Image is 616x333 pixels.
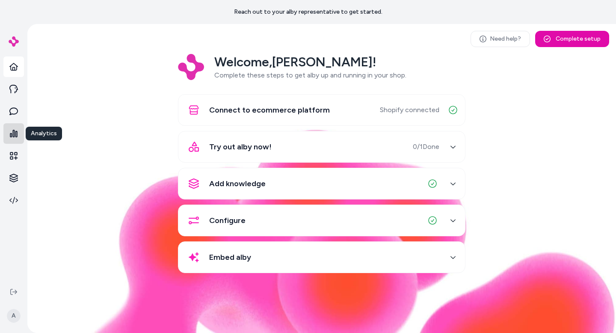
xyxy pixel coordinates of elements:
p: Reach out to your alby representative to get started. [234,8,382,16]
button: Try out alby now!0/1Done [184,137,460,157]
span: Connect to ecommerce platform [209,104,330,116]
h2: Welcome, [PERSON_NAME] ! [214,54,406,70]
span: Shopify connected [380,105,439,115]
div: Analytics [26,127,62,140]
span: 0 / 1 Done [413,142,439,152]
span: Embed alby [209,251,251,263]
span: Configure [209,214,246,226]
span: Add knowledge [209,178,266,190]
button: Embed alby [184,247,460,268]
button: Complete setup [535,31,609,47]
img: Logo [178,54,204,80]
button: Configure [184,210,460,231]
span: A [7,309,21,323]
button: Connect to ecommerce platformShopify connected [184,100,460,120]
button: Add knowledge [184,173,460,194]
span: Complete these steps to get alby up and running in your shop. [214,71,406,79]
img: alby Logo [9,36,19,47]
a: Need help? [471,31,530,47]
img: alby Bubble [27,129,616,333]
span: Try out alby now! [209,141,272,153]
button: A [5,302,22,330]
